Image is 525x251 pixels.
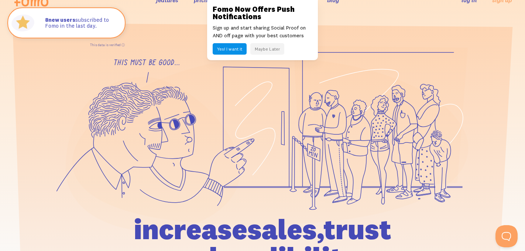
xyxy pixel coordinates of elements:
[213,43,247,55] button: Yes! I want it
[250,43,284,55] button: Maybe Later
[90,43,125,47] a: This data is verified ⓘ
[45,17,117,29] p: subscribed to Fomo in the last day.
[45,17,48,23] span: 8
[495,225,518,247] iframe: Help Scout Beacon - Open
[45,16,75,23] strong: new users
[10,10,36,36] img: Fomo
[213,6,312,20] h3: Fomo Now Offers Push Notifications
[213,24,312,39] p: Sign up and start sharing Social Proof on AND off page with your best customers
